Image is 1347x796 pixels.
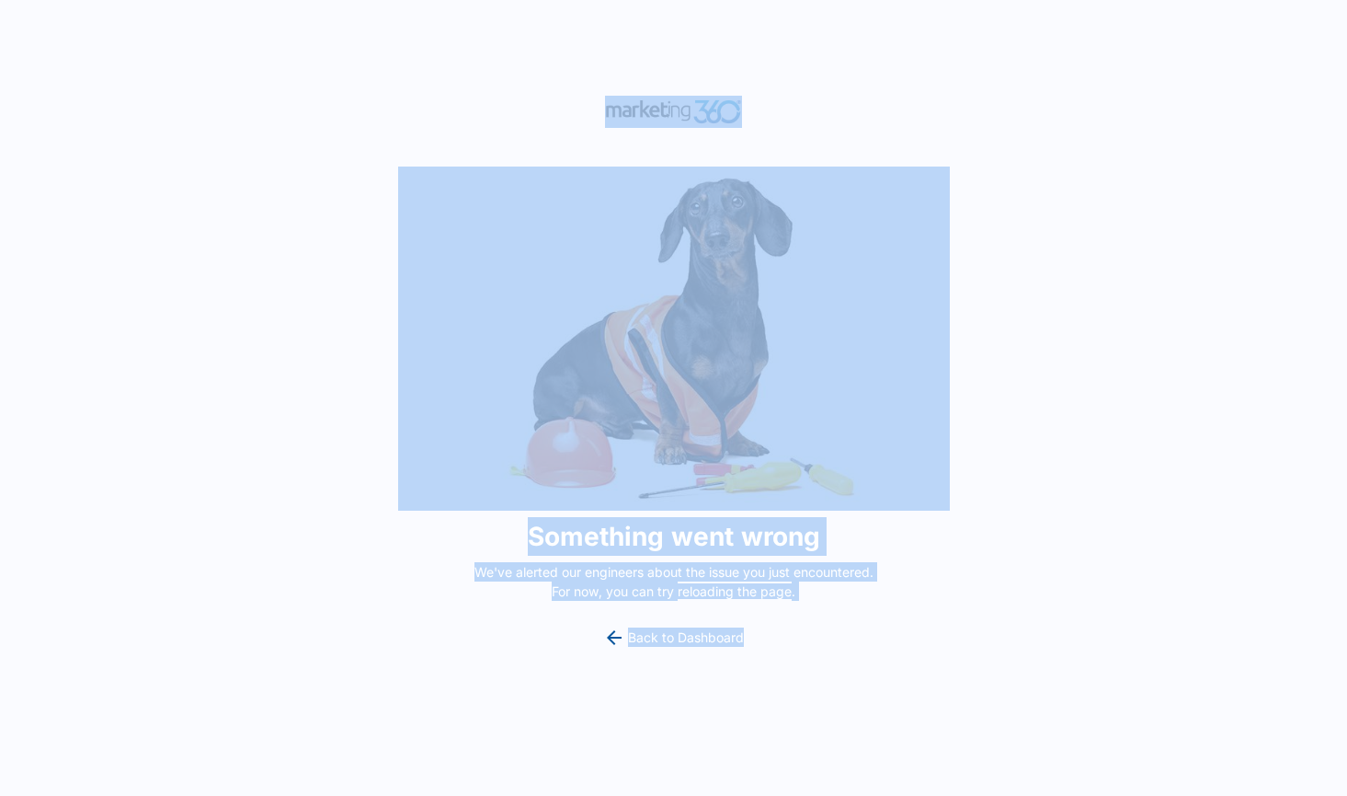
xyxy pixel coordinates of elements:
[678,584,792,599] button: reloading the page
[528,517,820,556] h1: Something went wrong
[398,167,950,510] img: Sad Dog
[467,562,881,601] p: We've alerted our engineers about the issue you just encountered. For now, you can try .
[605,96,743,128] img: Marketing 360 Logo
[603,627,745,649] a: Back to Dashboard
